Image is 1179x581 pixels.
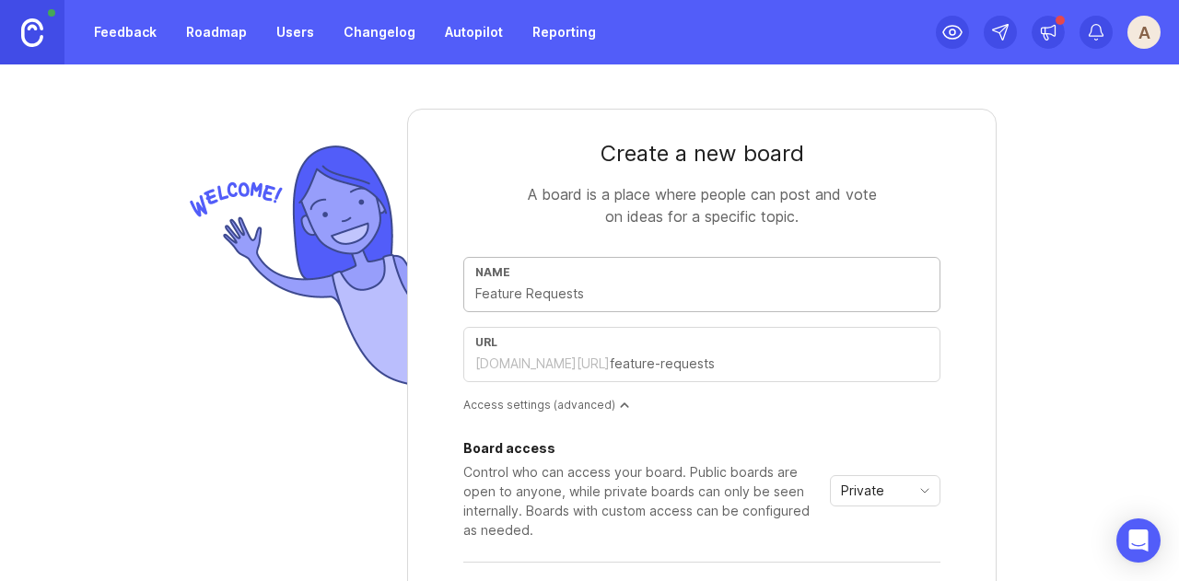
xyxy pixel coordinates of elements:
input: Feature Requests [475,284,928,304]
input: feature-requests [610,354,928,374]
div: url [475,335,928,349]
div: Board access [463,442,823,455]
img: Canny Home [21,18,43,47]
div: [DOMAIN_NAME][URL] [475,354,610,373]
svg: toggle icon [910,483,940,498]
a: Changelog [333,16,426,49]
img: welcome-img-178bf9fb836d0a1529256ffe415d7085.png [182,138,407,393]
div: A board is a place where people can post and vote on ideas for a specific topic. [518,183,886,227]
div: Name [475,265,928,279]
div: Create a new board [463,139,940,168]
a: Roadmap [175,16,258,49]
button: A [1127,16,1161,49]
a: Users [265,16,325,49]
a: Reporting [521,16,607,49]
div: toggle menu [830,475,940,506]
a: Autopilot [434,16,514,49]
span: Private [841,481,884,501]
div: Open Intercom Messenger [1116,518,1161,563]
a: Feedback [83,16,168,49]
div: Control who can access your board. Public boards are open to anyone, while private boards can onl... [463,462,823,540]
div: Access settings (advanced) [463,397,940,413]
